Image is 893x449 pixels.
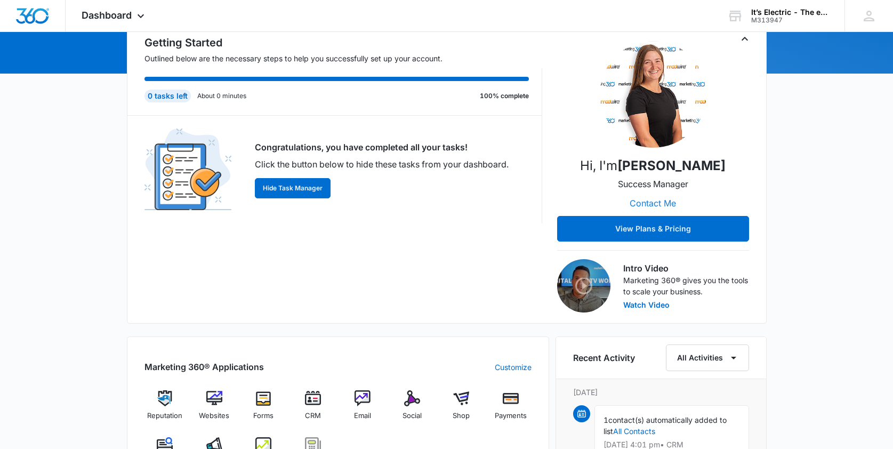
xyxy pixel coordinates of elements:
span: Payments [495,411,527,421]
span: Websites [199,411,229,421]
a: Social [391,390,432,429]
span: Reputation [147,411,182,421]
p: Outlined below are the necessary steps to help you successfully set up your account. [144,53,542,64]
span: Shop [453,411,470,421]
button: All Activities [666,344,749,371]
span: 1 [604,415,608,424]
span: Forms [253,411,273,421]
p: About 0 minutes [197,91,246,101]
h3: Intro Video [623,262,749,275]
button: Hide Task Manager [255,178,331,198]
button: Toggle Collapse [738,33,751,45]
a: Customize [495,362,532,373]
p: Marketing 360® gives you the tools to scale your business. [623,275,749,297]
a: CRM [293,390,334,429]
a: Email [342,390,383,429]
span: Email [354,411,371,421]
p: 100% complete [480,91,529,101]
div: account name [751,8,829,17]
img: Kinsey Smith [600,41,706,148]
p: Click the button below to hide these tasks from your dashboard. [255,158,509,171]
h2: Getting Started [144,35,542,51]
button: View Plans & Pricing [557,216,749,242]
button: Watch Video [623,301,670,309]
span: contact(s) automatically added to list [604,415,727,436]
a: Payments [490,390,532,429]
h6: Recent Activity [573,351,635,364]
a: Websites [194,390,235,429]
a: All Contacts [613,427,655,436]
span: Dashboard [82,10,132,21]
p: Hi, I'm [580,156,726,175]
strong: [PERSON_NAME] [617,158,726,173]
span: CRM [305,411,321,421]
div: 0 tasks left [144,90,191,102]
img: Intro Video [557,259,610,312]
button: Contact Me [619,190,687,216]
h2: Marketing 360® Applications [144,360,264,373]
p: [DATE] 4:01 pm • CRM [604,441,740,448]
span: Social [403,411,422,421]
a: Reputation [144,390,186,429]
a: Shop [441,390,482,429]
p: Congratulations, you have completed all your tasks! [255,141,509,154]
div: account id [751,17,829,24]
a: Forms [243,390,284,429]
p: Success Manager [618,178,688,190]
p: [DATE] [573,387,749,398]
